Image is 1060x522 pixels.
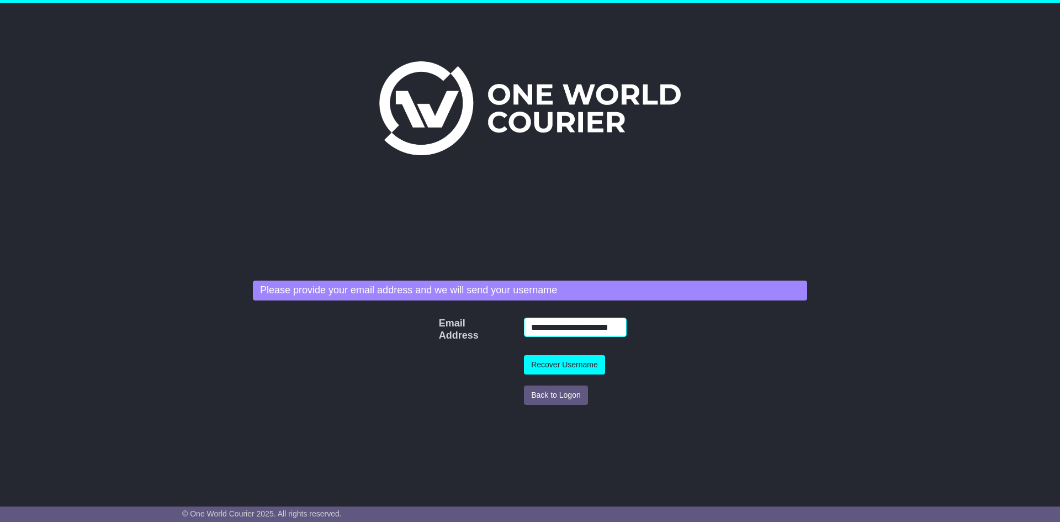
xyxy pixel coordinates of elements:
button: Back to Logon [524,386,588,405]
div: Please provide your email address and we will send your username [253,281,807,300]
button: Recover Username [524,355,605,375]
label: Email Address [433,318,453,341]
span: © One World Courier 2025. All rights reserved. [182,509,342,518]
img: One World [379,61,681,155]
